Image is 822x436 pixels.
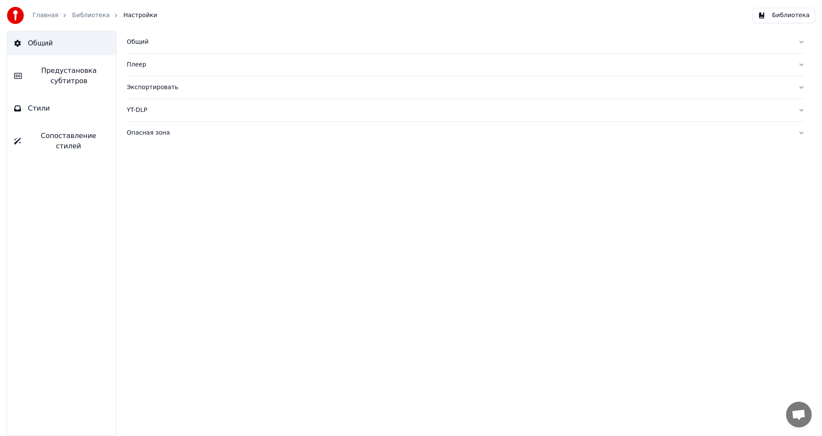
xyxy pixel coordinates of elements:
[127,54,805,76] button: Плеер
[28,38,53,48] span: Общий
[786,402,812,427] div: Открытый чат
[33,11,157,20] nav: breadcrumb
[29,66,109,86] span: Предустановка субтитров
[7,96,116,120] button: Стили
[127,99,805,121] button: YT-DLP
[7,59,116,93] button: Предустановка субтитров
[123,11,157,20] span: Настройки
[127,76,805,99] button: Экспортировать
[33,11,58,20] a: Главная
[127,31,805,53] button: Общий
[72,11,110,20] a: Библиотека
[7,124,116,158] button: Сопоставление стилей
[28,131,109,151] span: Сопоставление стилей
[753,8,815,23] button: Библиотека
[7,31,116,55] button: Общий
[127,83,791,92] div: Экспортировать
[127,122,805,144] button: Опасная зона
[127,60,791,69] div: Плеер
[127,129,791,137] div: Опасная зона
[127,38,791,46] div: Общий
[127,106,791,114] div: YT-DLP
[28,103,50,114] span: Стили
[7,7,24,24] img: youka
